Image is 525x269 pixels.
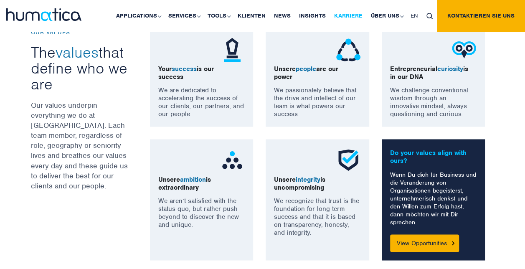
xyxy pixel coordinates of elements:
p: We challenge conventional wisdom through an innovative mindset, always questioning and curious. [390,86,477,118]
p: OUR VALUES [31,29,129,36]
img: ico [336,37,361,62]
span: success [172,65,197,73]
p: We are dedicated to accelerating the success of our clients, our partners, and our people. [158,86,245,118]
p: Your is our success [158,65,245,81]
p: We aren’t satisfied with the status quo, but rather push beyond to discover the new and unique. [158,197,245,228]
span: people [296,65,316,73]
span: curiosity [437,65,463,73]
p: Unsere are our power [274,65,361,81]
p: Entrepreneurial is in our DNA [390,65,477,81]
p: Our values underpin everything we do at [GEOGRAPHIC_DATA]. Each team member, regardless of role, ... [31,100,129,190]
p: Do your values align with ours? [390,149,477,165]
h3: The that define who we are [31,44,129,92]
img: ico [451,37,477,62]
p: We passionately believe that the drive and intellect of our team is what powers our success. [274,86,361,118]
img: ico [220,147,245,173]
span: ambition [180,175,206,183]
p: Unsere is extraordinary [158,175,245,191]
img: logo [6,8,81,21]
img: search_icon [426,13,433,19]
p: Wenn Du dich für Business und die Veränderung von Organisationen begeisterst, unternehmerisch den... [390,170,477,226]
a: View Opportunities [390,234,459,252]
p: We recognize that trust is the foundation for long-term success and that it is based on transpare... [274,197,361,236]
p: Unsere is uncompromising [274,175,361,191]
span: values [56,43,99,62]
img: ico [336,147,361,173]
img: ico [220,37,245,62]
span: EN [411,12,418,19]
span: integrity [296,175,320,183]
img: Button [452,241,454,245]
